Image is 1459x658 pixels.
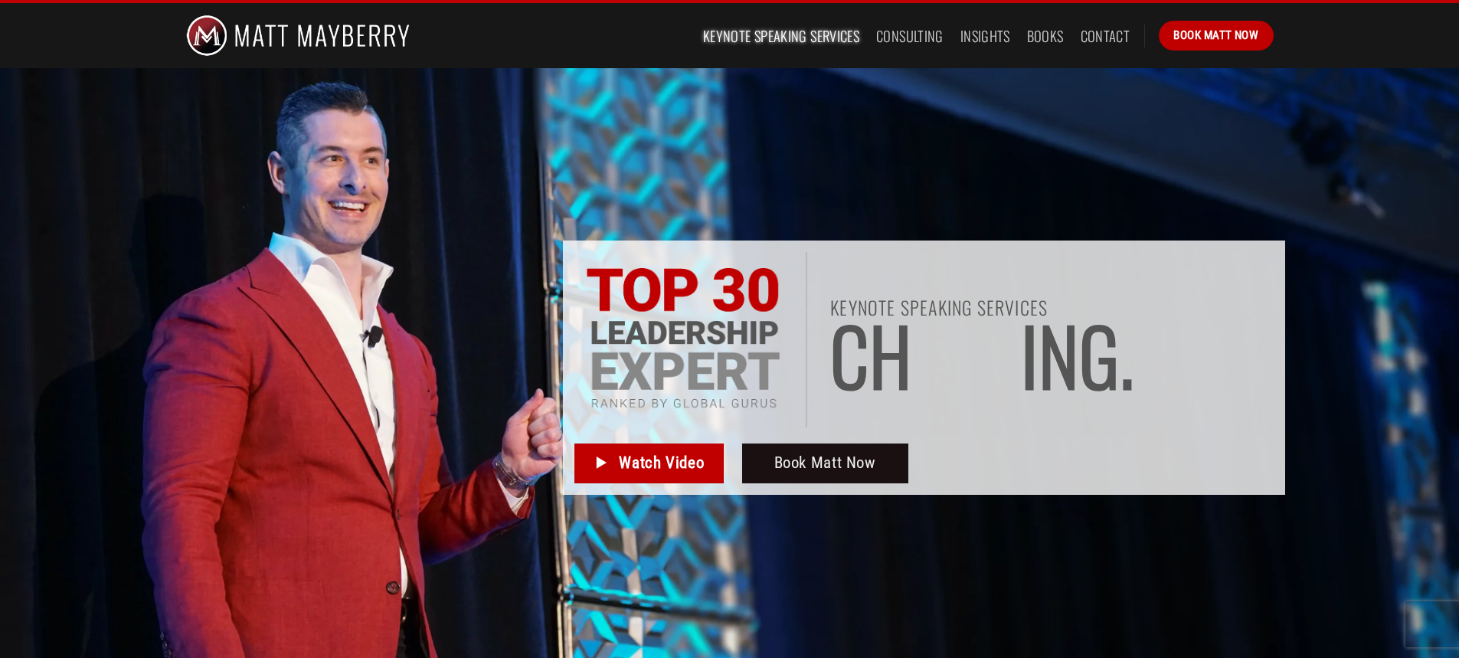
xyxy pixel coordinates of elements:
a: Consulting [876,22,944,50]
img: Top 30 Leadership Experts [585,267,781,412]
a: Books [1027,22,1064,50]
span: Watch Video [619,450,704,476]
span: Book Matt Now [774,450,876,476]
img: Matt Mayberry [186,3,411,68]
a: Keynote Speaking Services [703,22,859,50]
a: Book Matt Now [742,444,908,483]
a: Watch Video [574,444,724,483]
span: Book Matt Now [1173,26,1258,44]
a: Contact [1081,22,1130,50]
a: Insights [960,22,1010,50]
a: Book Matt Now [1159,21,1273,50]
